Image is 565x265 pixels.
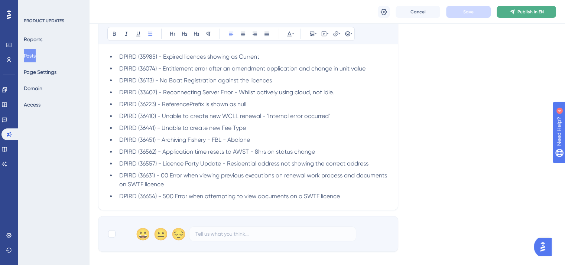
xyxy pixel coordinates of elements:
button: Reports [24,33,42,46]
span: DPIRD (36074) - Entitlement error after an amendment application and change in unit value [119,65,366,72]
iframe: UserGuiding AI Assistant Launcher [534,236,556,258]
button: Posts [24,49,36,62]
span: DPIRD (36557) - Licence Party Update - Residential address not showing the correct address [119,160,368,167]
span: Save [463,9,474,15]
span: DPIRD (36113) - No Boat Registration against the licences [119,77,272,84]
span: DPIRD (36223) - ReferencePrefix is shown as null [119,101,246,108]
button: Domain [24,82,42,95]
div: PRODUCT UPDATES [24,18,64,24]
span: DPIRD (36654) - 500 Error when attempting to view documents on a SWTF licence [119,193,340,200]
button: Publish in EN [497,6,556,18]
span: DPIRD (36562) - Application time resets to AWST - 8hrs on status change [119,148,315,155]
button: Save [446,6,491,18]
button: Page Settings [24,65,56,79]
span: DPIRD (36631) - 00 Error when viewing previous executions on renewal work process and documents o... [119,172,389,188]
span: Need Help? [17,2,46,11]
button: Access [24,98,40,111]
span: DPIRD (36410) - Unable to create new WCLL renewal - 'Internal error occurred' [119,112,330,120]
span: DPIRD (36441) - Unable to create new Fee Type [119,124,246,131]
span: DPIRD (33407) - Reconnecting Server Error - Whilst actively using cloud, not idle. [119,89,334,96]
span: DPIRD (35985) - Expired licences showing as Current [119,53,259,60]
button: Cancel [396,6,440,18]
span: Cancel [410,9,426,15]
div: 4 [51,4,53,10]
span: Publish in EN [517,9,544,15]
span: DPIRD (36451) - Archiving Fishery - FBL - Abalone [119,136,250,143]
